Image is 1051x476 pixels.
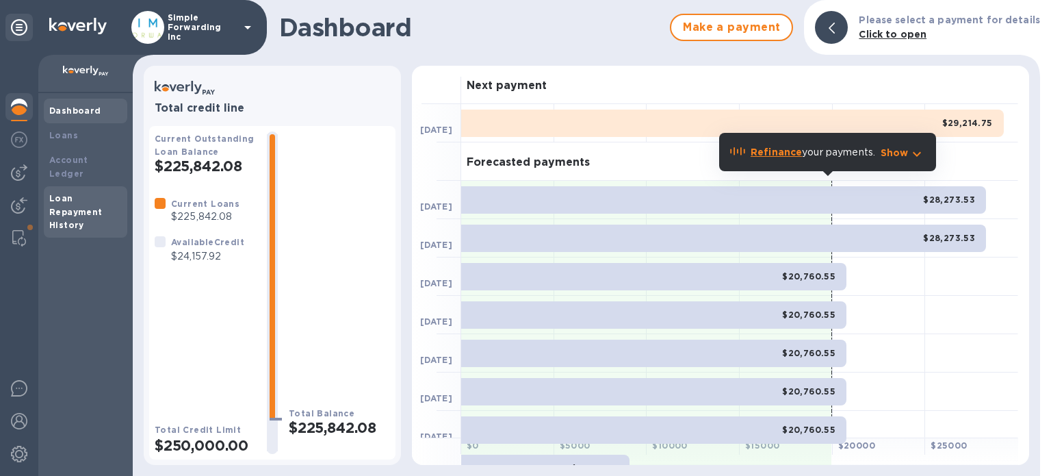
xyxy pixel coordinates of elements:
b: Please select a payment for details [859,14,1040,25]
b: $28,273.53 [923,195,975,205]
h1: Dashboard [279,13,663,42]
b: $20,760.55 [782,310,835,320]
img: Foreign exchange [11,131,27,148]
b: Loan Repayment History [49,193,103,231]
b: Dashboard [49,105,101,116]
b: Total Balance [289,408,354,418]
p: Simple Forwarding Inc [168,13,236,42]
h2: $225,842.08 [289,419,390,436]
h2: $250,000.00 [155,437,256,454]
button: Show [881,146,925,160]
b: Current Outstanding Loan Balance [155,134,255,157]
b: [DATE] [420,355,452,365]
p: $24,157.92 [171,249,244,264]
button: Make a payment [670,14,793,41]
b: [DATE] [420,240,452,250]
b: $29,214.75 [942,118,993,128]
h2: $225,842.08 [155,158,256,175]
b: $20,760.55 [782,386,835,397]
b: $ 25000 [931,440,967,451]
b: Click to open [859,29,926,40]
b: [DATE] [420,278,452,288]
b: [DATE] [420,431,452,442]
h3: Forecasted payments [467,156,590,169]
img: Logo [49,18,107,34]
b: $20,760.55 [782,425,835,435]
div: Unpin categories [5,14,33,41]
p: your payments. [751,145,875,160]
b: Current Loans [171,199,239,209]
b: [DATE] [420,393,452,403]
b: $28,273.53 [923,233,975,243]
b: Account Ledger [49,155,88,179]
b: $ 20000 [838,440,875,451]
b: $20,760.55 [782,271,835,281]
b: $20,760.55 [782,348,835,358]
b: Total Credit Limit [155,425,241,435]
b: Available Credit [171,237,244,247]
b: [DATE] [420,201,452,212]
h3: Total credit line [155,102,390,115]
b: [DATE] [420,125,452,135]
b: $9,069.38 [571,463,619,473]
span: Make a payment [682,19,781,36]
p: Show [881,146,909,160]
b: Refinance [751,147,802,158]
h3: Next payment [467,79,547,92]
b: Loans [49,130,78,140]
p: $225,842.08 [171,210,239,224]
b: [DATE] [420,316,452,327]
